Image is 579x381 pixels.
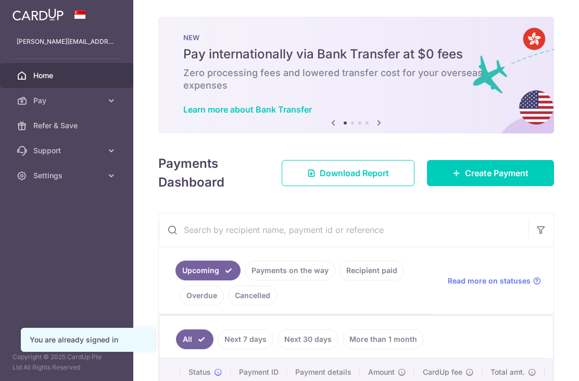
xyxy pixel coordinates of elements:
a: More than 1 month [343,329,424,349]
span: CardUp fee [423,367,462,377]
span: Settings [33,170,102,181]
h4: Payments Dashboard [158,154,263,192]
a: Create Payment [427,160,554,186]
span: Status [188,367,211,377]
a: Recipient paid [339,261,404,280]
span: Read more on statuses [448,276,531,286]
a: Cancelled [228,286,277,305]
span: Support [33,145,102,156]
a: Overdue [180,286,224,305]
h6: Zero processing fees and lowered transfer cost for your overseas expenses [183,67,529,92]
span: Create Payment [465,167,528,179]
img: CardUp [12,8,64,21]
h5: Pay internationally via Bank Transfer at $0 fees [183,46,529,63]
div: You are already signed in [30,335,145,345]
span: Pay [33,95,102,106]
a: Payments on the way [245,261,335,280]
a: Next 30 days [278,329,338,349]
p: NEW [183,33,529,42]
a: Next 7 days [218,329,273,349]
a: All [176,329,213,349]
img: Bank transfer banner [158,17,554,133]
span: Refer & Save [33,120,102,131]
a: Download Report [282,160,414,186]
span: Home [33,70,102,81]
a: Read more on statuses [448,276,541,286]
a: Learn more about Bank Transfer [183,104,312,115]
input: Search by recipient name, payment id or reference [159,213,528,247]
span: Download Report [320,167,389,179]
span: Total amt. [490,367,525,377]
a: Upcoming [175,261,241,280]
p: [PERSON_NAME][EMAIL_ADDRESS][DOMAIN_NAME] [17,36,117,47]
span: Amount [368,367,395,377]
